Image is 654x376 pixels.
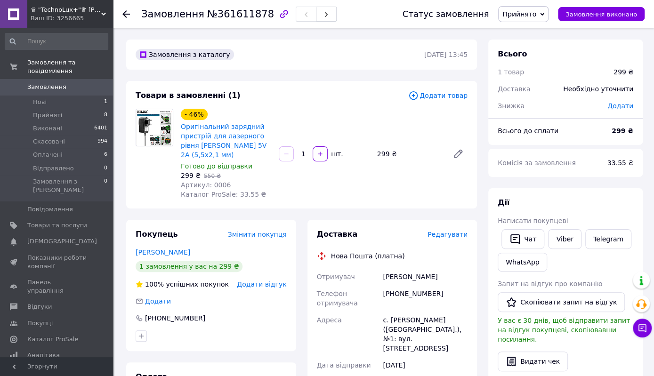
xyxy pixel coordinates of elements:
span: Покупець [136,230,178,239]
button: Видати чек [498,352,568,371]
div: шт. [329,149,344,159]
span: 6 [104,151,107,159]
span: Додати відгук [237,280,286,288]
div: 1 замовлення у вас на 299 ₴ [136,261,242,272]
div: [PERSON_NAME] [381,268,469,285]
span: Отримувач [317,273,355,280]
span: 8 [104,111,107,120]
button: Скопіювати запит на відгук [498,292,625,312]
span: Повідомлення [27,205,73,214]
span: Замовлення виконано [565,11,637,18]
img: Оригінальний зарядний пристрій для лазерного рівня Hilda 5V 2A (5,5х2,1 мм) [136,109,173,146]
div: с. [PERSON_NAME] ([GEOGRAPHIC_DATA].), №1: вул. [STREET_ADDRESS] [381,312,469,357]
span: 100% [145,280,164,288]
span: Всього [498,49,527,58]
span: Каталог ProSale [27,335,78,344]
button: Чат з покупцем [633,319,652,337]
span: Доставка [498,85,530,93]
span: Замовлення [27,83,66,91]
span: Товари в замовленні (1) [136,91,241,100]
div: 299 ₴ [373,147,445,160]
span: Каталог ProSale: 33.55 ₴ [181,191,266,198]
span: Дата відправки [317,361,371,369]
span: Прийняті [33,111,62,120]
button: Чат [501,229,544,249]
span: Нові [33,98,47,106]
span: Готово до відправки [181,162,252,170]
span: Змінити покупця [228,231,287,238]
a: Редагувати [449,144,468,163]
span: 550 ₴ [204,173,221,179]
span: Товари та послуги [27,221,87,230]
a: [PERSON_NAME] [136,248,190,256]
span: Скасовані [33,137,65,146]
div: Нова Пошта (платна) [329,251,407,261]
b: 299 ₴ [612,127,633,135]
button: Замовлення виконано [558,7,645,21]
time: [DATE] 13:45 [424,51,468,58]
a: Viber [548,229,581,249]
div: 299 ₴ [614,67,633,77]
span: Відправлено [33,164,74,173]
span: 994 [97,137,107,146]
span: Запит на відгук про компанію [498,280,602,288]
span: Комісія за замовлення [498,159,576,167]
span: Покупці [27,319,53,328]
span: Редагувати [428,231,468,238]
span: 299 ₴ [181,172,201,179]
span: 0 [104,177,107,194]
span: 6401 [94,124,107,133]
span: Відгуки [27,303,52,311]
span: Написати покупцеві [498,217,568,224]
input: Пошук [5,33,108,50]
a: WhatsApp [498,253,547,272]
div: Повернутися назад [122,9,130,19]
div: [PHONE_NUMBER] [144,313,206,323]
div: Статус замовлення [403,9,489,19]
span: ♛ "TechnoLux+"♛ Інтернет Магазин [31,6,101,14]
span: Артикул: 0006 [181,181,231,189]
span: Виконані [33,124,62,133]
div: Ваш ID: 3256665 [31,14,113,23]
span: Замовлення та повідомлення [27,58,113,75]
span: №361611878 [207,8,274,20]
span: Адреса [317,316,342,324]
span: Оплачені [33,151,63,159]
span: Додати [145,297,171,305]
span: 1 товар [498,68,524,76]
div: [DATE] [381,357,469,374]
div: успішних покупок [136,280,229,289]
a: Telegram [585,229,631,249]
span: 0 [104,164,107,173]
span: Знижка [498,102,525,110]
span: Замовлення з [PERSON_NAME] [33,177,104,194]
div: - 46% [181,109,208,120]
span: [DEMOGRAPHIC_DATA] [27,237,97,246]
span: Доставка [317,230,358,239]
span: Показники роботи компанії [27,254,87,271]
span: 1 [104,98,107,106]
span: Дії [498,198,509,207]
span: 33.55 ₴ [607,159,633,167]
span: Додати товар [408,90,468,101]
div: Необхідно уточнити [557,79,639,99]
span: Аналітика [27,351,60,360]
span: Всього до сплати [498,127,558,135]
span: Панель управління [27,278,87,295]
span: У вас є 30 днів, щоб відправити запит на відгук покупцеві, скопіювавши посилання. [498,317,630,343]
a: Оригінальний зарядний пристрій для лазерного рівня [PERSON_NAME] 5V 2A (5,5х2,1 мм) [181,123,266,159]
div: Замовлення з каталогу [136,49,234,60]
span: Телефон отримувача [317,290,358,307]
span: Прийнято [502,10,536,18]
div: [PHONE_NUMBER] [381,285,469,312]
span: Замовлення [141,8,204,20]
span: Додати [607,102,633,110]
